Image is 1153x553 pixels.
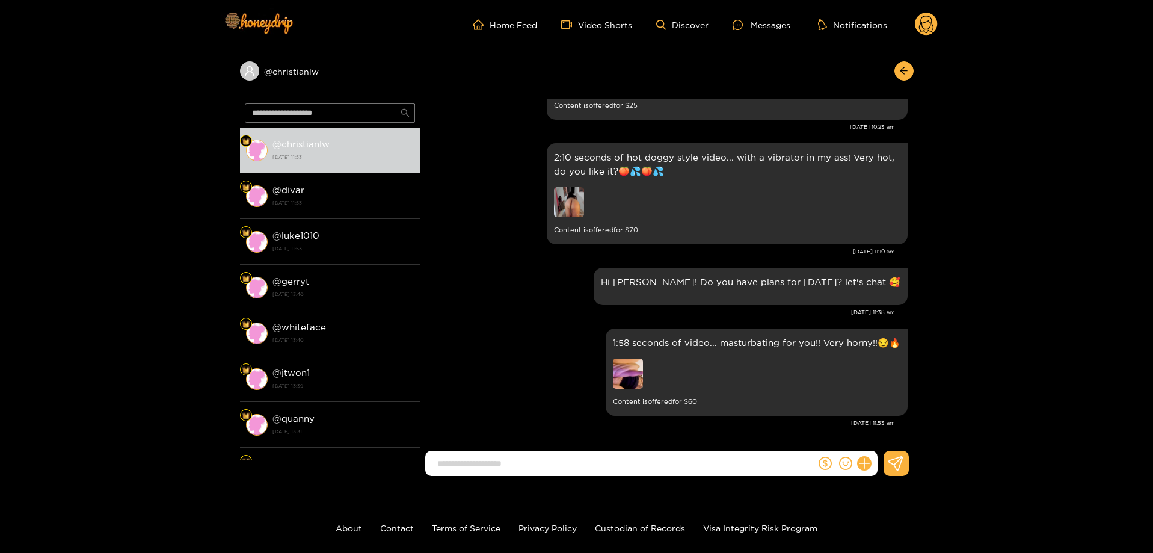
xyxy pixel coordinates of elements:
[240,61,420,81] div: @christianlw
[246,368,268,390] img: conversation
[595,524,685,533] a: Custodian of Records
[426,419,895,427] div: [DATE] 11:53 am
[272,380,414,391] strong: [DATE] 13:39
[561,19,632,30] a: Video Shorts
[894,61,914,81] button: arrow-left
[336,524,362,533] a: About
[272,289,414,300] strong: [DATE] 13:40
[426,123,895,131] div: [DATE] 10:23 am
[426,308,895,317] div: [DATE] 11:38 am
[554,223,900,237] small: Content is offered for $ 70
[246,460,268,481] img: conversation
[272,139,330,149] strong: @ christianlw
[899,66,908,76] span: arrow-left
[814,19,891,31] button: Notifications
[473,19,490,30] span: home
[242,321,250,328] img: Fan Level
[242,138,250,145] img: Fan Level
[246,140,268,161] img: conversation
[272,197,414,208] strong: [DATE] 11:53
[401,108,410,119] span: search
[601,275,900,289] p: Hi [PERSON_NAME]! Do you have plans for [DATE]? let's chat 🥰
[703,524,817,533] a: Visa Integrity Risk Program
[246,414,268,436] img: conversation
[246,277,268,298] img: conversation
[518,524,577,533] a: Privacy Policy
[561,19,578,30] span: video-camera
[242,366,250,374] img: Fan Level
[613,336,900,350] p: 1:58 seconds of video... masturbating for you!! Very horny!!😏🔥
[246,231,268,253] img: conversation
[656,20,709,30] a: Discover
[613,359,643,389] img: preview
[246,185,268,207] img: conversation
[272,276,309,286] strong: @ gerryt
[816,454,834,472] button: dollar
[244,66,255,76] span: user
[272,152,414,162] strong: [DATE] 11:53
[396,103,415,123] button: search
[606,329,908,416] div: Sep. 23, 11:53 am
[594,268,908,305] div: Sep. 22, 11:38 am
[272,243,414,254] strong: [DATE] 11:53
[432,524,500,533] a: Terms of Service
[242,412,250,419] img: Fan Level
[242,275,250,282] img: Fan Level
[246,323,268,344] img: conversation
[380,524,414,533] a: Contact
[242,184,250,191] img: Fan Level
[426,247,895,256] div: [DATE] 11:10 am
[272,185,304,195] strong: @ divar
[547,143,908,244] div: Sep. 19, 11:10 am
[554,187,584,217] img: preview
[819,457,832,470] span: dollar
[554,150,900,178] p: 2:10 seconds of hot doggy style video... with a vibrator in my ass! Very hot, do you like it?🍑💦🍑💦
[272,413,315,424] strong: @ quanny
[272,368,310,378] strong: @ jtwon1
[733,18,790,32] div: Messages
[272,459,360,469] strong: @ popcornplayer08
[272,322,326,332] strong: @ whiteface
[839,457,852,470] span: smile
[613,395,900,409] small: Content is offered for $ 60
[242,458,250,465] img: Fan Level
[272,335,414,345] strong: [DATE] 13:40
[554,99,900,113] small: Content is offered for $ 25
[272,426,414,437] strong: [DATE] 13:31
[473,19,537,30] a: Home Feed
[242,229,250,236] img: Fan Level
[272,230,319,241] strong: @ luke1010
